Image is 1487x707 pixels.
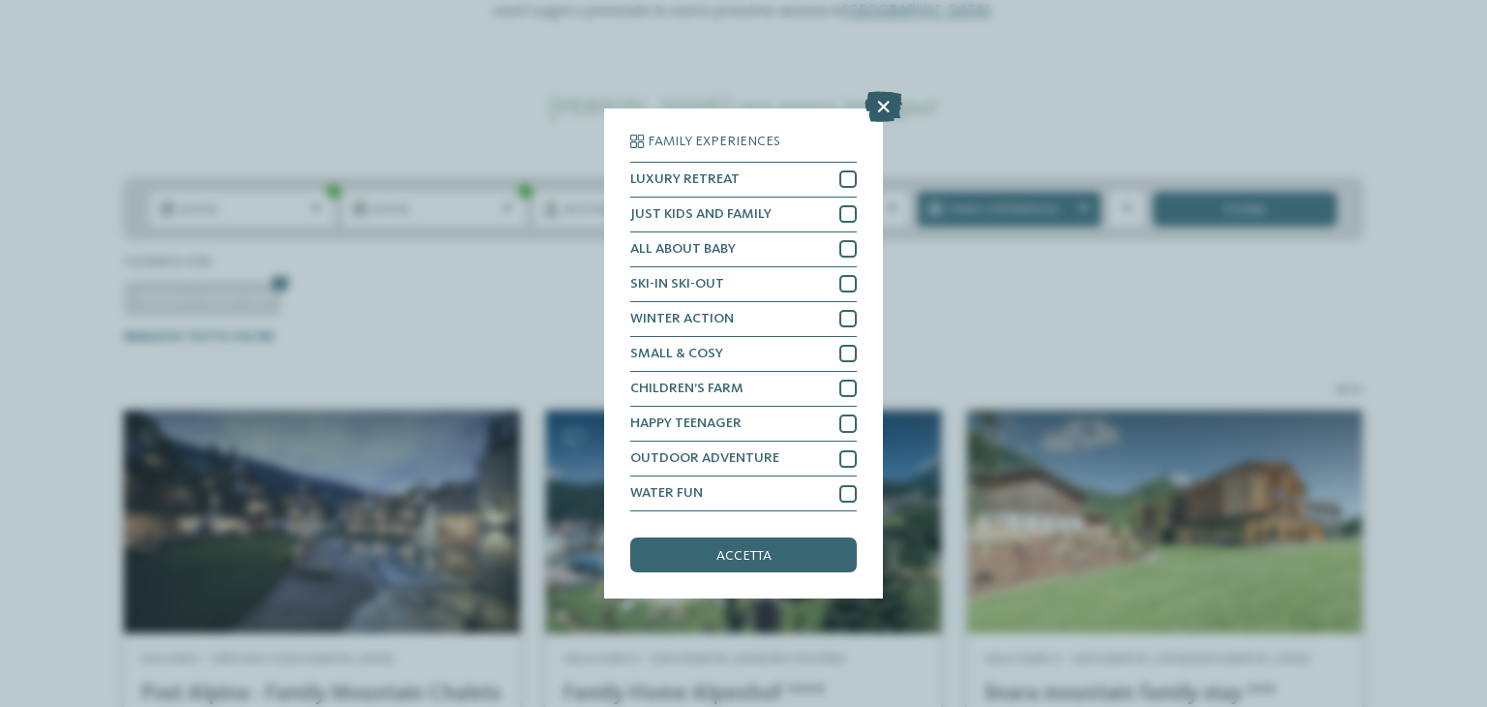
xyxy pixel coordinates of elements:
span: HAPPY TEENAGER [630,416,742,430]
span: Family Experiences [648,135,780,148]
span: OUTDOOR ADVENTURE [630,451,779,465]
span: WATER FUN [630,486,703,500]
span: SMALL & COSY [630,347,723,360]
span: accetta [716,549,772,563]
span: CHILDREN’S FARM [630,382,743,395]
span: LUXURY RETREAT [630,172,740,186]
span: JUST KIDS AND FAMILY [630,207,772,221]
span: SKI-IN SKI-OUT [630,277,724,291]
span: WINTER ACTION [630,312,734,325]
span: ALL ABOUT BABY [630,242,736,256]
